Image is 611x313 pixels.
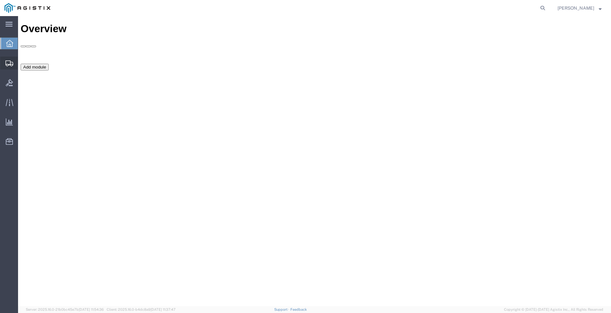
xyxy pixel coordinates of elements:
button: [PERSON_NAME] [557,4,602,12]
span: [DATE] 11:54:36 [79,308,104,311]
span: Server: 2025.16.0-21b0bc45e7b [26,308,104,311]
span: Copyright © [DATE]-[DATE] Agistix Inc., All Rights Reserved [504,307,603,312]
a: Support [274,308,290,311]
iframe: FS Legacy Container [18,16,611,306]
span: [DATE] 11:37:47 [150,308,176,311]
a: Feedback [290,308,307,311]
img: logo [5,3,50,13]
span: Tim Lawson [558,5,594,12]
span: Client: 2025.16.0-b4dc8a9 [107,308,176,311]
